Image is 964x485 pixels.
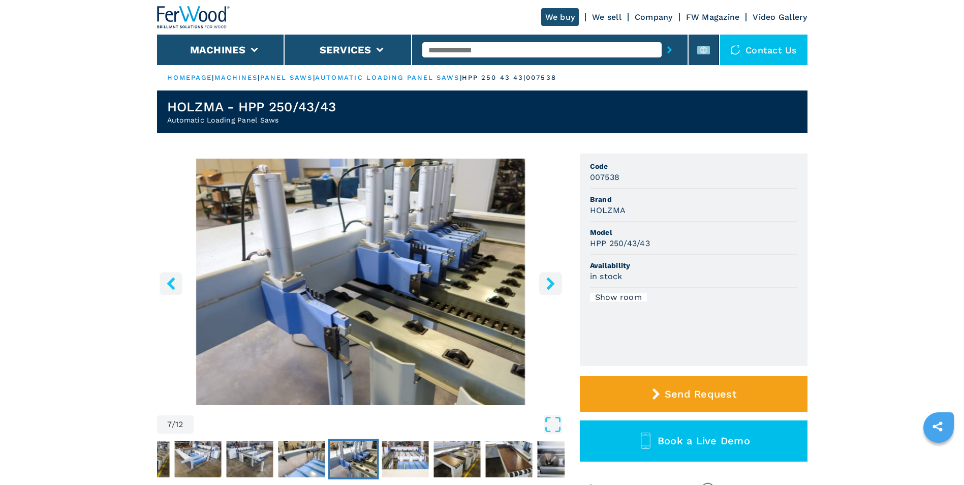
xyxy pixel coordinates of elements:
[226,441,273,477] img: 5db0129a050aaee8deecd095578357a5
[483,439,534,479] button: Go to Slide 10
[580,376,807,412] button: Send Request
[69,439,476,479] nav: Thumbnail Navigation
[212,74,214,81] span: |
[590,227,797,237] span: Model
[278,441,325,477] img: 0755c29865346c609baac4d3740e1c7e
[635,12,673,22] a: Company
[535,439,586,479] button: Go to Slide 11
[580,420,807,462] button: Book a Live Demo
[730,45,740,55] img: Contact us
[320,44,371,56] button: Services
[541,8,579,26] a: We buy
[167,115,336,125] h2: Automatic Loading Panel Saws
[382,441,428,477] img: 4d963b35724fe25aafafa414a4e5e7be
[431,439,482,479] button: Go to Slide 9
[122,441,169,477] img: 1bb4d0fe78ac610a47bbe86df81813a6
[224,439,275,479] button: Go to Slide 5
[167,99,336,115] h1: HOLZMA - HPP 250/43/43
[196,415,562,434] button: Open Fullscreen
[433,441,480,477] img: 7c7acb46a5a0f23e46c84915cda51d96
[190,44,246,56] button: Machines
[590,237,650,249] h3: HPP 250/43/43
[720,35,807,65] div: Contact us
[167,74,212,81] a: HOMEPAGE
[157,159,565,405] div: Go to Slide 7
[460,74,462,81] span: |
[592,12,621,22] a: We sell
[258,74,260,81] span: |
[921,439,956,477] iframe: Chat
[276,439,327,479] button: Go to Slide 6
[590,171,620,183] h3: 007538
[174,441,221,477] img: 87c1c94683b7b2eaddb0b4df524cd2b1
[590,204,626,216] h3: HOLZMA
[526,73,556,82] p: 007538
[260,74,313,81] a: panel saws
[590,194,797,204] span: Brand
[160,272,182,295] button: left-button
[120,439,171,479] button: Go to Slide 3
[590,293,647,301] div: Show room
[590,260,797,270] span: Availability
[662,38,677,62] button: submit-button
[172,439,223,479] button: Go to Slide 4
[157,6,230,28] img: Ferwood
[214,74,258,81] a: machines
[175,420,183,429] span: 12
[485,441,532,477] img: 47e8b2a16f33f62d47da3f154abfe430
[328,439,379,479] button: Go to Slide 7
[157,159,565,405] img: Automatic Loading Panel Saws HOLZMA HPP 250/43/43
[686,12,740,22] a: FW Magazine
[330,441,377,477] img: a4ca77b16ff33e279680bf52caffae01
[925,414,950,439] a: sharethis
[380,439,430,479] button: Go to Slide 8
[172,420,175,429] span: /
[665,388,736,400] span: Send Request
[167,420,172,429] span: 7
[539,272,562,295] button: right-button
[590,161,797,171] span: Code
[462,73,526,82] p: hpp 250 43 43 |
[315,74,460,81] a: automatic loading panel saws
[658,435,750,447] span: Book a Live Demo
[753,12,807,22] a: Video Gallery
[537,441,584,477] img: de47fcb93da842df0f698e1dca80d038
[313,74,315,81] span: |
[590,270,623,282] h3: in stock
